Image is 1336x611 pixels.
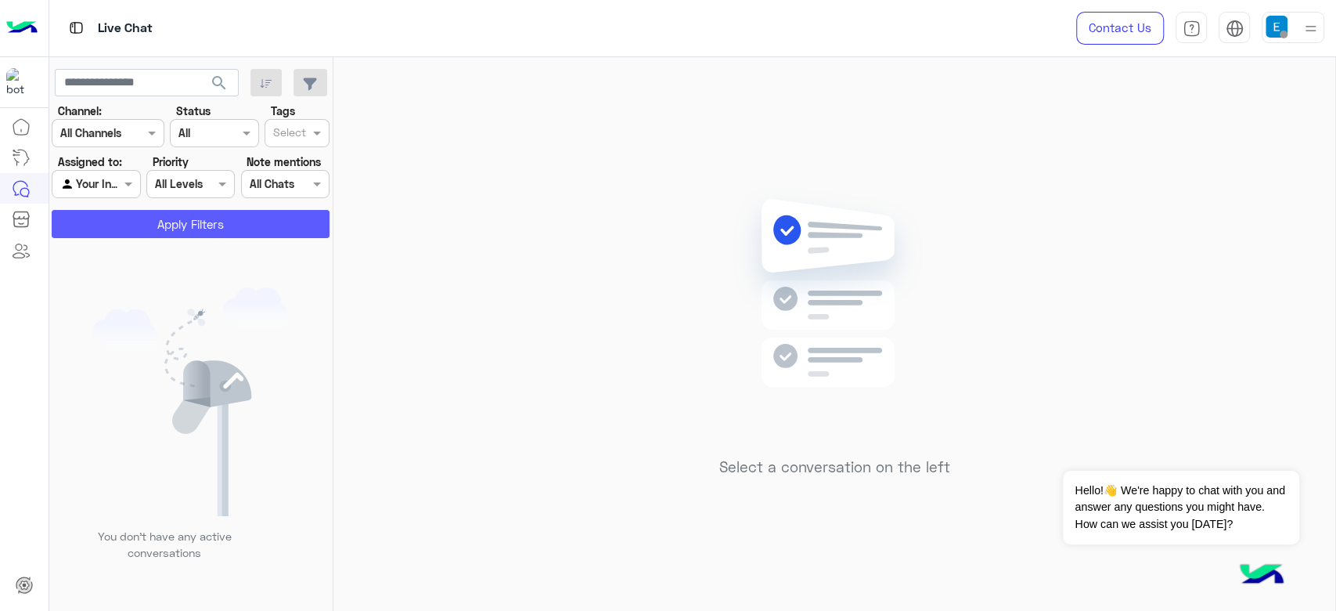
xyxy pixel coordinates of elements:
p: Live Chat [98,18,153,39]
a: Contact Us [1076,12,1164,45]
button: Apply Filters [52,210,329,238]
img: no messages [722,186,948,446]
img: tab [1183,20,1201,38]
img: userImage [1266,16,1287,38]
label: Status [176,103,211,119]
img: tab [1226,20,1244,38]
label: Priority [153,154,189,170]
a: tab [1176,12,1207,45]
span: search [210,74,229,92]
label: Note mentions [247,154,321,170]
img: tab [67,18,86,38]
p: You don’t have any active conversations [85,528,243,562]
img: Logo [6,12,38,45]
img: profile [1301,19,1320,38]
label: Channel: [58,103,102,119]
img: hulul-logo.png [1234,548,1289,603]
label: Tags [271,103,295,119]
button: search [200,69,239,103]
img: empty users [92,287,290,516]
div: Select [271,124,306,144]
span: Hello!👋 We're happy to chat with you and answer any questions you might have. How can we assist y... [1063,471,1298,544]
h5: Select a conversation on the left [719,458,950,476]
label: Assigned to: [58,154,122,170]
img: 171468393613305 [6,68,34,96]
